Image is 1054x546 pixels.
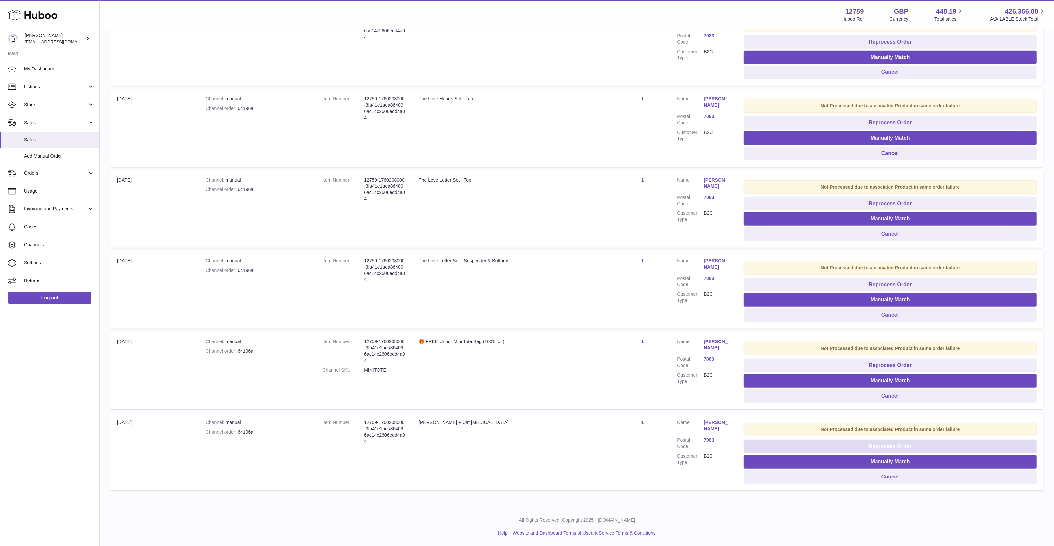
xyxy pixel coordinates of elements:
dd: 12759-1760208000-3fa41e1aea864096ac14c2606edd4a04 [364,419,406,445]
span: Total sales [934,16,964,22]
strong: Channel [206,96,226,101]
div: manual [206,258,309,264]
a: 7083 [704,113,730,120]
span: [EMAIL_ADDRESS][DOMAIN_NAME] [25,39,98,44]
button: Reprocess Order [744,359,1037,372]
strong: Channel [206,258,226,263]
div: 64196a [206,105,309,112]
dd: B2C [704,49,730,61]
button: Manually Match [744,374,1037,388]
div: 64196a [206,267,309,274]
dd: 12759-1760208000-3fa41e1aea864096ac14c2606edd4a04 [364,96,406,121]
dt: Postal Code [677,275,704,288]
button: Reprocess Order [744,440,1037,453]
dt: Name [677,96,704,110]
a: 448.19 Total sales [934,7,964,22]
span: Settings [24,260,94,266]
a: 7083 [704,194,730,201]
a: 1 [641,420,644,425]
dd: B2C [704,291,730,304]
dd: B2C [704,372,730,385]
div: 64196a [206,186,309,193]
button: Manually Match [744,293,1037,307]
strong: Not Processed due to associated Product in same order failure [821,346,960,351]
div: The Love Letter Set - Top [419,177,608,183]
strong: GBP [894,7,908,16]
dt: Name [677,177,704,191]
a: 7083 [704,33,730,39]
p: All Rights Reserved. Copyright 2025 - [DOMAIN_NAME] [105,517,1049,523]
dt: Postal Code [677,113,704,126]
dt: Name [677,258,704,272]
dt: Customer Type [677,129,704,142]
td: [DATE] [110,8,199,86]
div: manual [206,339,309,345]
td: [DATE] [110,332,199,409]
button: Reprocess Order [744,278,1037,292]
td: [DATE] [110,89,199,167]
dt: Item Number [322,258,364,283]
dd: MINITOTE [364,367,406,373]
img: internalAdmin-12759@internal.huboo.com [8,34,18,44]
a: 426,366.00 AVAILABLE Stock Total [990,7,1046,22]
strong: Channel [206,420,226,425]
strong: Channel order [206,268,238,273]
strong: Channel [206,339,226,344]
li: and [510,530,656,536]
span: 448.19 [936,7,956,16]
div: 🎁 FREE Unndr Mini Tote Bag (100% off) [419,339,608,345]
dt: Postal Code [677,437,704,450]
button: Cancel [744,227,1037,241]
span: My Dashboard [24,66,94,72]
a: 7083 [704,437,730,443]
button: Manually Match [744,212,1037,226]
div: 64196a [206,348,309,354]
a: 7083 [704,356,730,362]
a: Log out [8,292,91,304]
dt: Item Number [322,419,364,445]
a: Help [498,530,508,536]
div: The Love Hearts Set - Top [419,96,608,102]
dt: Channel SKU [322,367,364,373]
strong: Channel [206,177,226,183]
button: Cancel [744,389,1037,403]
strong: Not Processed due to associated Product in same order failure [821,427,960,432]
span: Listings [24,84,87,90]
button: Reprocess Order [744,116,1037,130]
a: [PERSON_NAME] [704,96,730,108]
span: Sales [24,120,87,126]
a: 1 [641,177,644,183]
dt: Customer Type [677,291,704,304]
a: [PERSON_NAME] [704,177,730,190]
dt: Postal Code [677,356,704,369]
dt: Customer Type [677,49,704,61]
span: AVAILABLE Stock Total [990,16,1046,22]
dd: 12759-1760208000-3fa41e1aea864096ac14c2606edd4a04 [364,177,406,202]
a: 1 [641,96,644,101]
dt: Customer Type [677,210,704,223]
dt: Item Number [322,177,364,202]
strong: 12759 [845,7,864,16]
strong: Channel order [206,106,238,111]
div: [PERSON_NAME] + Cat [MEDICAL_DATA] [419,419,608,426]
span: 426,366.00 [1005,7,1038,16]
button: Manually Match [744,131,1037,145]
dd: 12759-1760208000-3fa41e1aea864096ac14c2606edd4a04 [364,339,406,364]
strong: Not Processed due to associated Product in same order failure [821,265,960,270]
dd: B2C [704,129,730,142]
button: Cancel [744,470,1037,484]
span: Returns [24,278,94,284]
span: Sales [24,137,94,143]
a: 1 [641,339,644,344]
dt: Customer Type [677,453,704,466]
span: Orders [24,170,87,176]
a: [PERSON_NAME] [704,419,730,432]
button: Cancel [744,308,1037,322]
div: The Love Letter Set - Suspender & Bottoms [419,258,608,264]
strong: Channel order [206,187,238,192]
span: Usage [24,188,94,194]
button: Cancel [744,147,1037,160]
span: Invoicing and Payments [24,206,87,212]
div: manual [206,177,309,183]
strong: Not Processed due to associated Product in same order failure [821,103,960,108]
